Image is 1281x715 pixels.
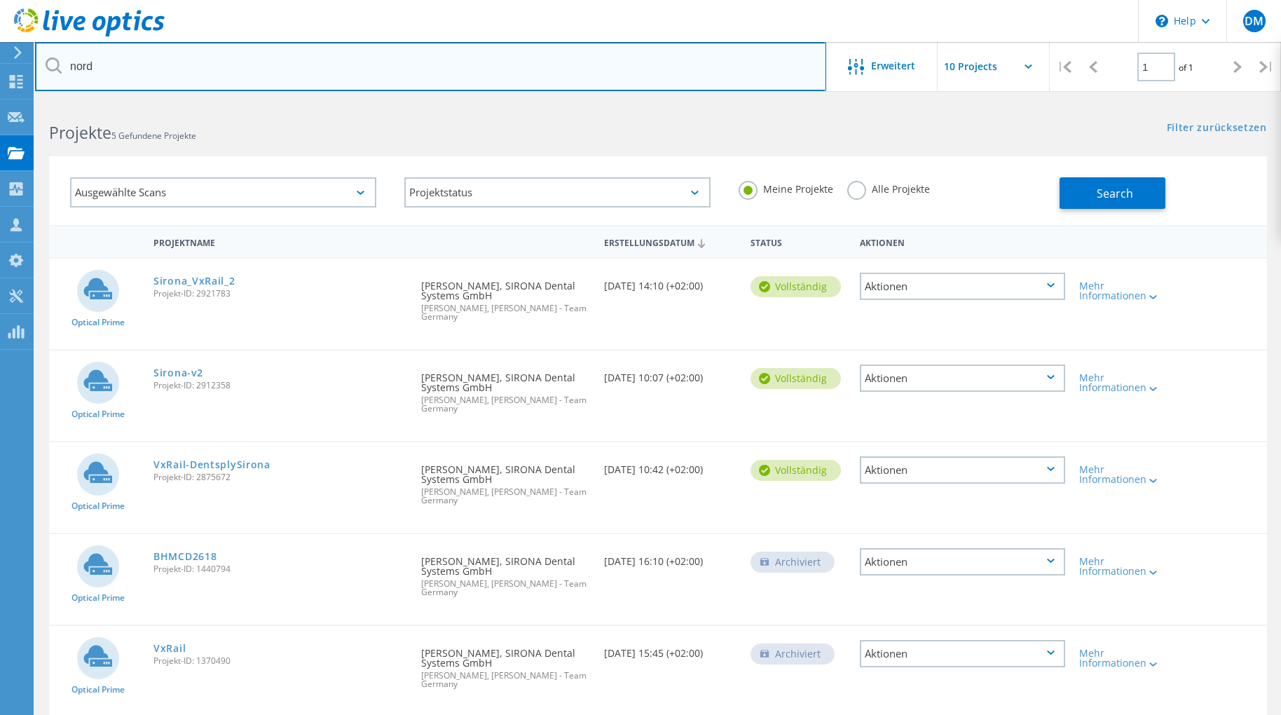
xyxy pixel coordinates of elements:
[153,565,407,573] span: Projekt-ID: 1440794
[1079,281,1163,301] div: Mehr Informationen
[1079,465,1163,484] div: Mehr Informationen
[71,686,125,694] span: Optical Prime
[1252,42,1281,92] div: |
[153,473,407,482] span: Projekt-ID: 2875672
[421,488,590,505] span: [PERSON_NAME], [PERSON_NAME] - Team Germany
[1179,62,1193,74] span: of 1
[751,643,835,665] div: Archiviert
[597,229,744,255] div: Erstellungsdatum
[860,273,1065,300] div: Aktionen
[860,456,1065,484] div: Aktionen
[71,318,125,327] span: Optical Prime
[421,304,590,321] span: [PERSON_NAME], [PERSON_NAME] - Team Germany
[1079,648,1163,668] div: Mehr Informationen
[111,130,196,142] span: 5 Gefundene Projekte
[1060,177,1165,209] button: Search
[404,177,711,207] div: Projektstatus
[751,368,841,389] div: vollständig
[71,594,125,602] span: Optical Prime
[414,442,597,519] div: [PERSON_NAME], SIRONA Dental Systems GmbH
[744,229,853,254] div: Status
[71,410,125,418] span: Optical Prime
[739,181,833,194] label: Meine Projekte
[1079,557,1163,576] div: Mehr Informationen
[153,368,203,378] a: Sirona-v2
[597,350,744,397] div: [DATE] 10:07 (+02:00)
[1050,42,1078,92] div: |
[1167,123,1267,135] a: Filter zurücksetzen
[1156,15,1168,27] svg: \n
[421,580,590,597] span: [PERSON_NAME], [PERSON_NAME] - Team Germany
[153,276,235,286] a: Sirona_VxRail_2
[153,657,407,665] span: Projekt-ID: 1370490
[153,552,217,561] a: BHMCD2618
[1079,373,1163,393] div: Mehr Informationen
[751,552,835,573] div: Archiviert
[414,350,597,427] div: [PERSON_NAME], SIRONA Dental Systems GmbH
[35,42,826,91] input: Projekte nach Namen, Verantwortlichem, ID, Unternehmen usw. suchen
[860,365,1065,392] div: Aktionen
[421,672,590,688] span: [PERSON_NAME], [PERSON_NAME] - Team Germany
[414,259,597,335] div: [PERSON_NAME], SIRONA Dental Systems GmbH
[853,229,1072,254] div: Aktionen
[751,276,841,297] div: vollständig
[597,626,744,672] div: [DATE] 15:45 (+02:00)
[860,640,1065,667] div: Aktionen
[421,396,590,413] span: [PERSON_NAME], [PERSON_NAME] - Team Germany
[414,626,597,702] div: [PERSON_NAME], SIRONA Dental Systems GmbH
[597,442,744,489] div: [DATE] 10:42 (+02:00)
[414,534,597,611] div: [PERSON_NAME], SIRONA Dental Systems GmbH
[153,460,270,470] a: VxRail-DentsplySirona
[14,29,165,39] a: Live Optics Dashboard
[860,548,1065,576] div: Aktionen
[871,61,915,71] span: Erweitert
[597,259,744,305] div: [DATE] 14:10 (+02:00)
[597,534,744,580] div: [DATE] 16:10 (+02:00)
[71,502,125,510] span: Optical Prime
[153,643,186,653] a: VxRail
[751,460,841,481] div: vollständig
[847,181,930,194] label: Alle Projekte
[70,177,376,207] div: Ausgewählte Scans
[153,290,407,298] span: Projekt-ID: 2921783
[153,381,407,390] span: Projekt-ID: 2912358
[146,229,414,254] div: Projektname
[49,121,111,144] b: Projekte
[1097,186,1133,201] span: Search
[1245,15,1263,27] span: DM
